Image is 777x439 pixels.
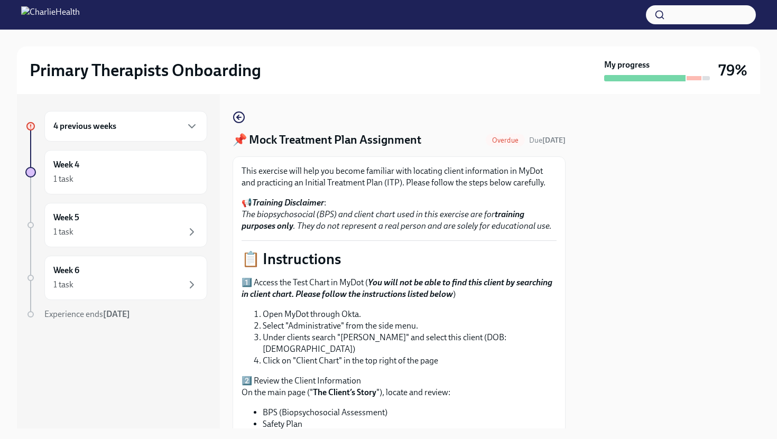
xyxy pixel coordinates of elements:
[263,309,557,320] li: Open MyDot through Okta.
[242,249,557,268] p: 📋 Instructions
[44,309,130,319] span: Experience ends
[103,309,130,319] strong: [DATE]
[263,418,557,430] li: Safety Plan
[604,59,650,71] strong: My progress
[53,212,79,223] h6: Week 5
[25,150,207,194] a: Week 41 task
[263,407,557,418] li: BPS (Biopsychosocial Assessment)
[718,61,747,80] h3: 79%
[53,265,79,276] h6: Week 6
[30,60,261,81] h2: Primary Therapists Onboarding
[53,120,116,132] h6: 4 previous weeks
[313,387,376,397] strong: The Client’s Story
[25,203,207,247] a: Week 51 task
[486,136,525,144] span: Overdue
[529,136,566,145] span: Due
[53,279,73,291] div: 1 task
[53,173,73,185] div: 1 task
[21,6,80,23] img: CharlieHealth
[44,111,207,142] div: 4 previous weeks
[242,375,557,398] p: 2️⃣ Review the Client Information On the main page (" "), locate and review:
[263,320,557,332] li: Select "Administrative" from the side menu.
[542,136,566,145] strong: [DATE]
[252,198,324,208] strong: Training Disclaimer
[263,332,557,355] li: Under clients search "[PERSON_NAME]" and select this client (DOB: [DEMOGRAPHIC_DATA])
[53,226,73,238] div: 1 task
[242,165,557,189] p: This exercise will help you become familiar with locating client information in MyDot and practic...
[242,209,552,231] em: The biopsychosocial (BPS) and client chart used in this exercise are for . They do not represent ...
[25,256,207,300] a: Week 61 task
[53,159,79,171] h6: Week 4
[242,197,557,232] p: 📢 :
[242,277,557,300] p: 1️⃣ Access the Test Chart in MyDot ( )
[242,277,552,299] strong: You will not be able to find this client by searching in client chart. Please follow the instruct...
[263,355,557,367] li: Click on "Client Chart" in the top right of the page
[529,135,566,145] span: August 15th, 2025 09:00
[233,132,421,148] h4: 📌 Mock Treatment Plan Assignment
